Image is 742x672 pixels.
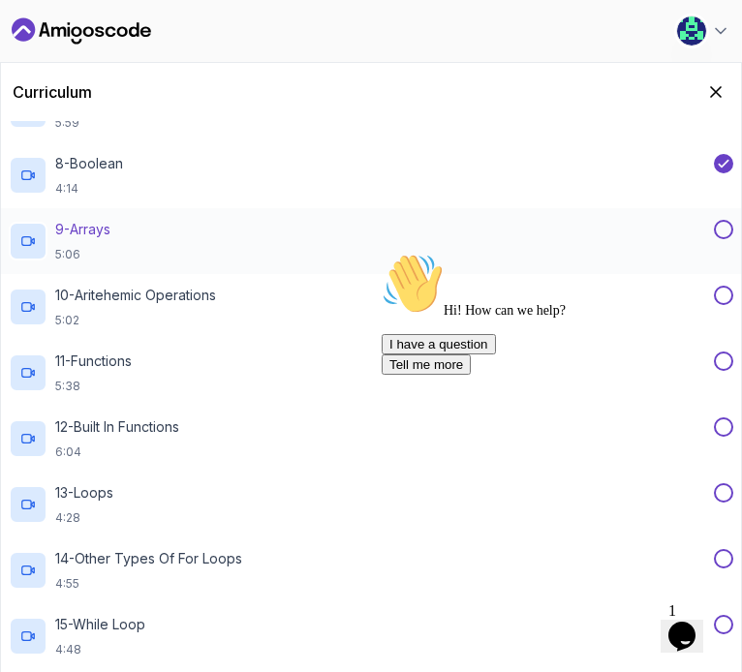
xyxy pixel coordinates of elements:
h2: Curriculum [13,80,92,104]
p: 4:28 [55,510,113,526]
button: 13-Loops4:28 [9,483,733,526]
span: Hi! How can we help? [8,58,192,73]
p: 14 - Other Types Of For Loops [55,549,242,568]
p: 5:02 [55,313,216,328]
p: 4:55 [55,576,242,592]
p: 5:59 [55,115,119,131]
button: I have a question [8,89,122,109]
img: user profile image [677,16,706,46]
p: 4:48 [55,642,145,657]
p: 5:06 [55,247,110,262]
button: Tell me more [8,109,97,130]
a: Dashboard [12,15,151,46]
p: 10 - Aritehemic Operations [55,286,216,305]
button: 12-Built In Functions6:04 [9,417,733,460]
iframe: chat widget [374,245,723,585]
div: 👋Hi! How can we help?I have a questionTell me more [8,8,356,130]
p: 12 - Built In Functions [55,417,179,437]
button: user profile image [676,15,730,46]
p: 11 - Functions [55,351,132,371]
iframe: chat widget [661,595,723,653]
button: 11-Functions5:38 [9,351,733,394]
p: 6:04 [55,444,179,460]
p: 9 - Arrays [55,220,110,239]
button: 15-While Loop4:48 [9,615,733,657]
p: 8 - Boolean [55,154,123,173]
p: 4:14 [55,181,123,197]
p: 15 - While Loop [55,615,145,634]
button: 14-Other Types Of For Loops4:55 [9,549,733,592]
button: 10-Aritehemic Operations5:02 [9,286,733,328]
img: :wave: [8,8,70,70]
button: 8-Boolean4:14 [9,154,733,197]
p: 5:38 [55,379,132,394]
button: Hide Curriculum for mobile [702,78,729,106]
p: 13 - Loops [55,483,113,503]
button: 9-Arrays5:06 [9,220,733,262]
